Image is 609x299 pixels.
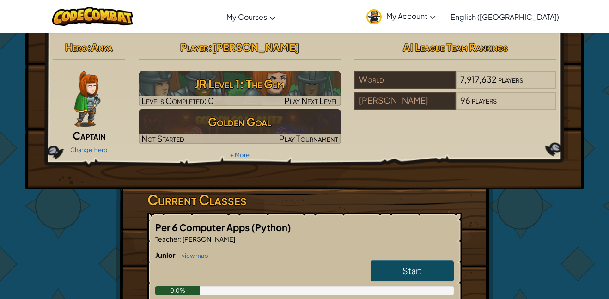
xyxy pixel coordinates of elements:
[222,4,280,29] a: My Courses
[87,41,91,54] span: :
[139,109,341,144] a: Golden GoalNot StartedPlay Tournament
[284,95,338,106] span: Play Next Level
[460,95,470,105] span: 96
[141,95,214,106] span: Levels Completed: 0
[362,2,440,31] a: My Account
[354,80,556,91] a: World7,917,632players
[52,7,133,26] img: CodeCombat logo
[65,41,87,54] span: Hero
[251,221,291,233] span: (Python)
[70,146,108,153] a: Change Hero
[91,41,113,54] span: Anya
[139,111,341,132] h3: Golden Goal
[74,71,100,127] img: captain-pose.png
[230,151,250,159] a: + More
[139,71,341,106] a: Play Next Level
[402,265,422,276] span: Start
[403,41,508,54] span: AI League Team Rankings
[498,74,523,85] span: players
[446,4,564,29] a: English ([GEOGRAPHIC_DATA])
[180,41,208,54] span: Player
[182,235,235,243] span: [PERSON_NAME]
[141,133,184,144] span: Not Started
[155,286,200,295] div: 0.0%
[460,74,497,85] span: 7,917,632
[73,129,105,142] span: Captain
[155,235,180,243] span: Teacher
[279,133,338,144] span: Play Tournament
[155,250,177,259] span: Junior
[451,12,559,22] span: English ([GEOGRAPHIC_DATA])
[139,71,341,106] img: JR Level 1: The Gem
[354,92,455,110] div: [PERSON_NAME]
[155,221,251,233] span: Per 6 Computer Apps
[208,41,212,54] span: :
[354,71,455,89] div: World
[212,41,299,54] span: [PERSON_NAME]
[147,189,462,210] h3: Current Classes
[226,12,267,22] span: My Courses
[366,9,382,24] img: avatar
[354,101,556,111] a: [PERSON_NAME]96players
[139,109,341,144] img: Golden Goal
[386,11,436,21] span: My Account
[177,252,208,259] a: view map
[139,73,341,94] h3: JR Level 1: The Gem
[472,95,497,105] span: players
[180,235,182,243] span: :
